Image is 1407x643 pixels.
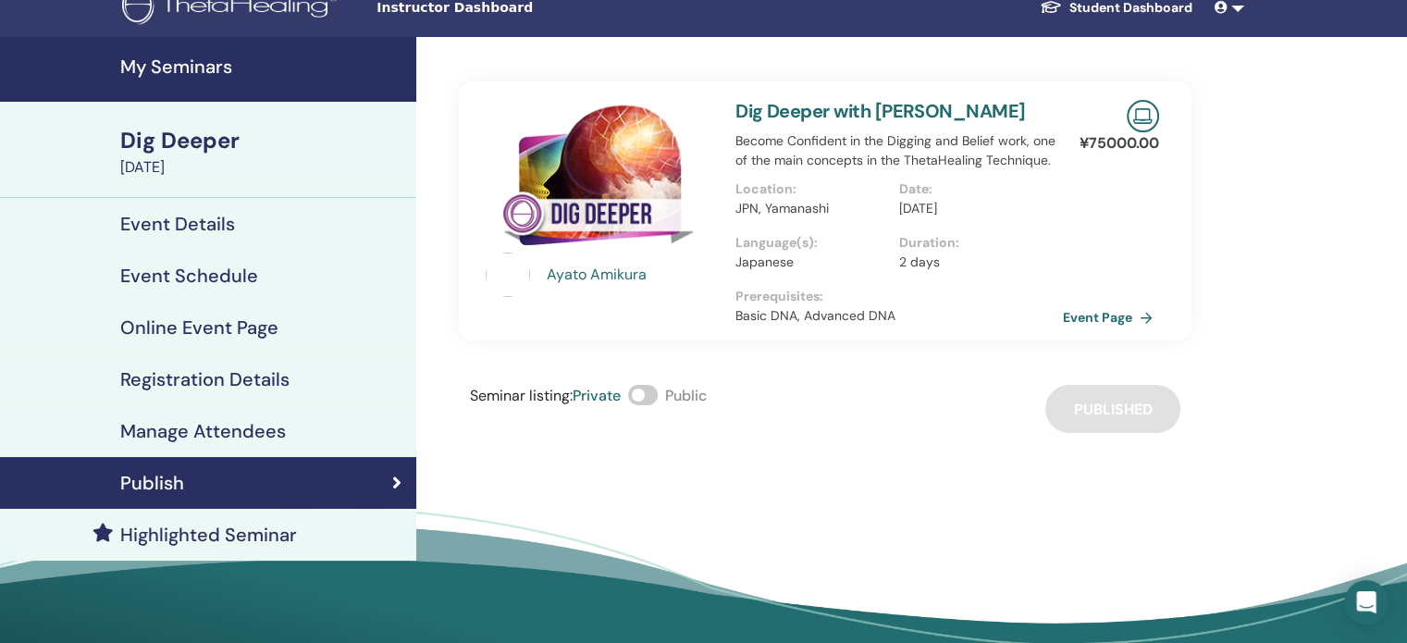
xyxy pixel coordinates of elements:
div: [DATE] [120,156,405,179]
h4: Publish [120,472,184,494]
h4: Registration Details [120,368,290,390]
h4: My Seminars [120,56,405,78]
a: Dig Deeper[DATE] [109,125,416,179]
p: Japanese [735,253,888,272]
p: Language(s) : [735,233,888,253]
p: Date : [899,179,1052,199]
p: Prerequisites : [735,287,1063,306]
img: Dig Deeper [486,100,713,258]
p: Become Confident in the Digging and Belief work, one of the main concepts in the ThetaHealing Tec... [735,131,1063,170]
p: 2 days [899,253,1052,272]
a: Event Page [1063,303,1160,331]
span: Seminar listing : [470,386,573,405]
h4: Online Event Page [120,316,278,339]
p: [DATE] [899,199,1052,218]
span: Public [665,386,707,405]
img: Live Online Seminar [1127,100,1159,132]
a: Dig Deeper with [PERSON_NAME] [735,99,1026,123]
div: Open Intercom Messenger [1344,580,1388,624]
p: JPN, Yamanashi [735,199,888,218]
h4: Highlighted Seminar [120,524,297,546]
h4: Manage Attendees [120,420,286,442]
span: Private [573,386,621,405]
div: Dig Deeper [120,125,405,156]
h4: Event Schedule [120,265,258,287]
a: Ayato Amikura [547,264,718,286]
p: ¥ 75000.00 [1080,132,1159,155]
p: Location : [735,179,888,199]
h4: Event Details [120,213,235,235]
p: Duration : [899,233,1052,253]
p: Basic DNA, Advanced DNA [735,306,1063,326]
